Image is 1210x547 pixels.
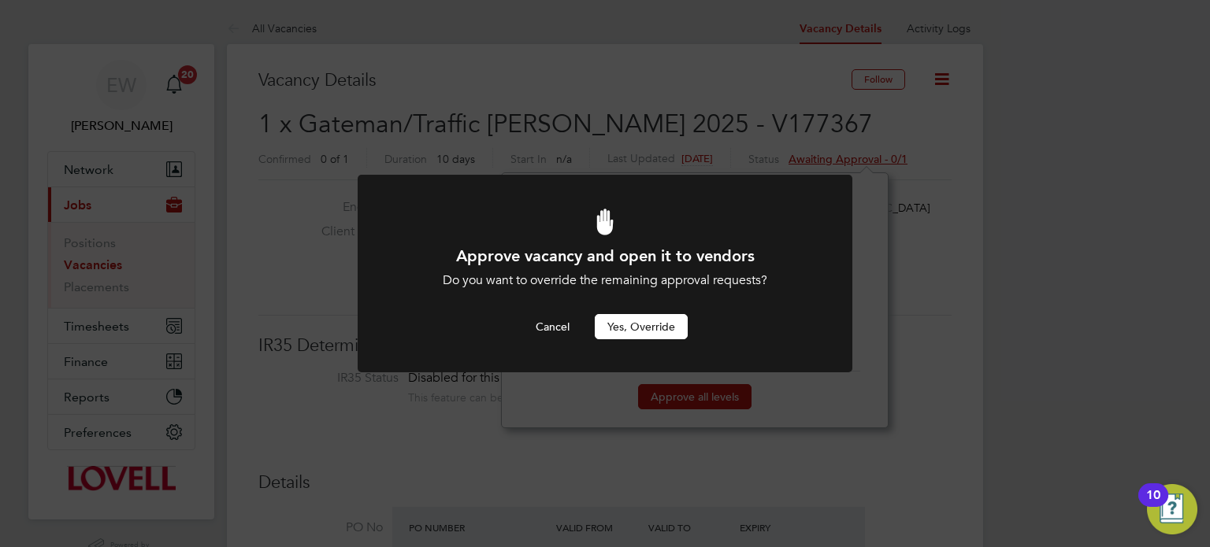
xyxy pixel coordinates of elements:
[523,314,582,339] button: Cancel
[443,272,767,288] span: Do you want to override the remaining approval requests?
[400,246,810,266] h1: Approve vacancy and open it to vendors
[1146,495,1160,516] div: 10
[595,314,688,339] button: Yes, Override
[1147,484,1197,534] button: Open Resource Center, 10 new notifications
